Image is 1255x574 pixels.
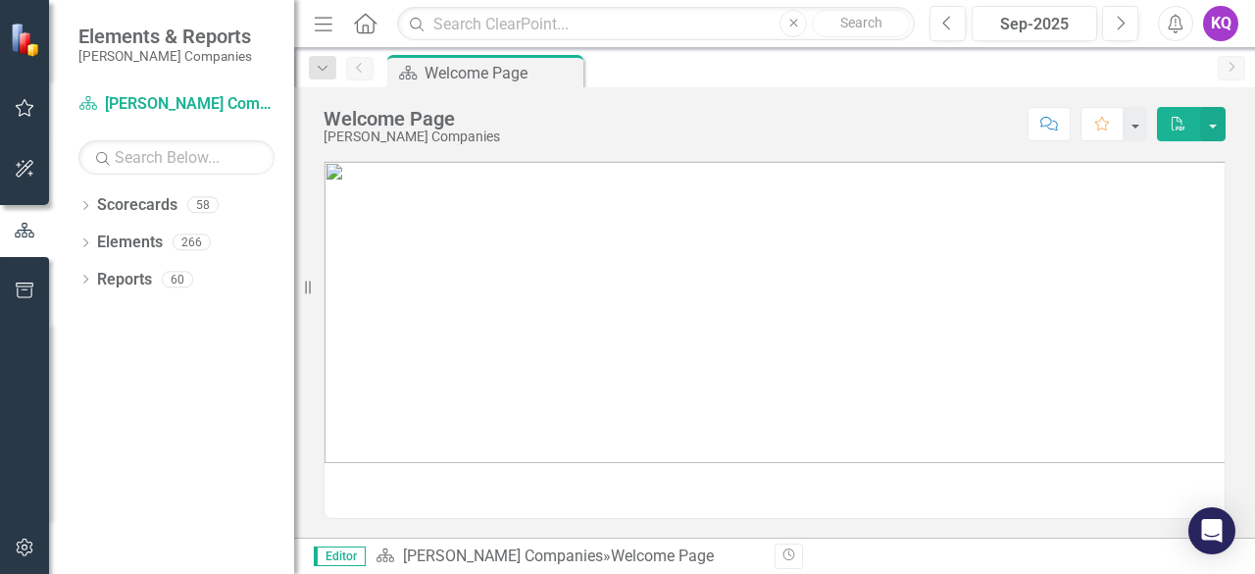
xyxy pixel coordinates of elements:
div: Welcome Page [324,108,500,130]
span: Editor [314,547,366,566]
a: [PERSON_NAME] Companies [403,547,603,565]
input: Search ClearPoint... [397,7,915,41]
small: [PERSON_NAME] Companies [78,48,252,64]
input: Search Below... [78,140,275,175]
img: ClearPoint Strategy [10,23,44,57]
div: 58 [187,197,219,214]
div: 60 [162,271,193,287]
button: Search [812,10,910,37]
a: Reports [97,269,152,291]
button: Sep-2025 [972,6,1097,41]
div: » [376,546,760,568]
a: Elements [97,232,163,254]
img: image%20v4.png [325,162,1225,463]
a: [PERSON_NAME] Companies [78,93,275,116]
span: Elements & Reports [78,25,252,48]
button: KQ [1203,6,1238,41]
div: Open Intercom Messenger [1188,507,1235,554]
div: Welcome Page [425,61,578,85]
div: Sep-2025 [979,13,1090,36]
div: Welcome Page [611,547,714,565]
a: Scorecards [97,194,177,217]
div: 266 [173,235,211,251]
div: [PERSON_NAME] Companies [324,130,500,144]
span: Search [840,15,882,30]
